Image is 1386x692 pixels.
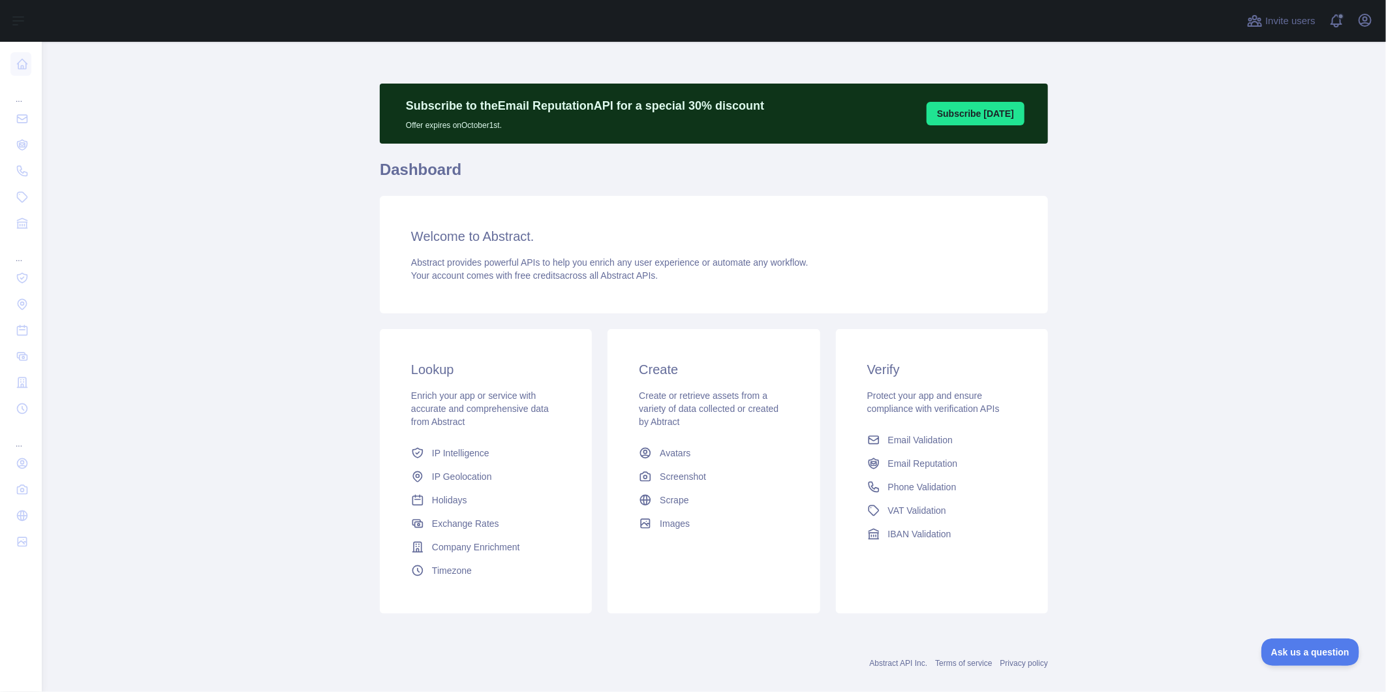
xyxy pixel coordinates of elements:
[935,659,992,668] a: Terms of service
[1265,14,1316,29] span: Invite users
[380,159,1048,191] h1: Dashboard
[867,360,1017,379] h3: Verify
[432,470,492,483] span: IP Geolocation
[406,465,566,488] a: IP Geolocation
[411,360,561,379] h3: Lookup
[432,494,467,507] span: Holidays
[634,465,793,488] a: Screenshot
[432,517,499,530] span: Exchange Rates
[406,115,764,131] p: Offer expires on October 1st.
[10,423,31,449] div: ...
[634,441,793,465] a: Avatars
[432,564,472,577] span: Timezone
[660,494,688,507] span: Scrape
[1261,638,1360,666] iframe: Toggle Customer Support
[10,238,31,264] div: ...
[406,97,764,115] p: Subscribe to the Email Reputation API for a special 30 % discount
[411,227,1017,245] h3: Welcome to Abstract.
[888,433,953,447] span: Email Validation
[888,504,946,517] span: VAT Validation
[927,102,1024,125] button: Subscribe [DATE]
[1244,10,1318,31] button: Invite users
[870,659,928,668] a: Abstract API Inc.
[862,475,1022,499] a: Phone Validation
[10,78,31,104] div: ...
[639,360,788,379] h3: Create
[411,270,658,281] span: Your account comes with across all Abstract APIs.
[888,480,957,494] span: Phone Validation
[660,447,690,460] span: Avatars
[888,457,958,470] span: Email Reputation
[862,452,1022,475] a: Email Reputation
[406,535,566,559] a: Company Enrichment
[862,522,1022,546] a: IBAN Validation
[634,512,793,535] a: Images
[406,559,566,582] a: Timezone
[406,512,566,535] a: Exchange Rates
[660,470,706,483] span: Screenshot
[406,488,566,512] a: Holidays
[406,441,566,465] a: IP Intelligence
[867,390,1000,414] span: Protect your app and ensure compliance with verification APIs
[432,447,489,460] span: IP Intelligence
[888,527,951,541] span: IBAN Validation
[862,499,1022,522] a: VAT Validation
[660,517,690,530] span: Images
[1000,659,1048,668] a: Privacy policy
[411,390,549,427] span: Enrich your app or service with accurate and comprehensive data from Abstract
[515,270,560,281] span: free credits
[862,428,1022,452] a: Email Validation
[639,390,778,427] span: Create or retrieve assets from a variety of data collected or created by Abtract
[432,541,520,554] span: Company Enrichment
[411,257,808,268] span: Abstract provides powerful APIs to help you enrich any user experience or automate any workflow.
[634,488,793,512] a: Scrape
